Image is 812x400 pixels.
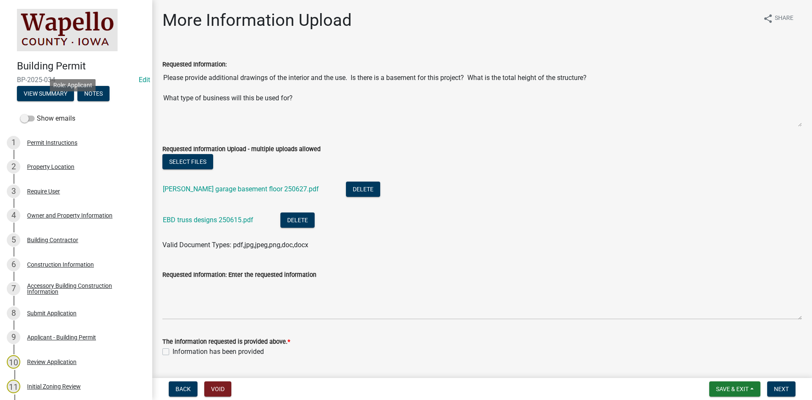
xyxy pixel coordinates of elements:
[17,76,135,84] span: BP-2025-034
[756,10,800,27] button: shareShare
[162,272,316,278] label: Requested Information: Enter the requested information
[27,383,81,389] div: Initial Zoning Review
[139,76,150,84] a: Edit
[169,381,198,397] button: Back
[17,91,74,97] wm-modal-confirm: Summary
[77,91,110,97] wm-modal-confirm: Notes
[27,212,112,218] div: Owner and Property Information
[716,386,749,392] span: Save & Exit
[7,258,20,271] div: 6
[7,331,20,344] div: 9
[162,154,213,169] button: Select files
[173,347,264,357] label: Information has been provided
[162,62,227,68] label: Requested Information:
[767,381,796,397] button: Next
[7,209,20,222] div: 4
[763,14,773,24] i: share
[7,306,20,320] div: 8
[27,262,94,268] div: Construction Information
[17,9,118,51] img: Wapello County, Iowa
[346,182,380,197] button: Delete
[162,10,352,30] h1: More Information Upload
[7,380,20,393] div: 11
[27,237,78,243] div: Building Contractor
[50,79,96,91] div: Role: Applicant
[7,282,20,295] div: 7
[77,86,110,101] button: Notes
[7,355,20,369] div: 10
[27,140,77,146] div: Permit Instructions
[162,339,290,345] label: The information requested is provided above.
[775,14,793,24] span: Share
[162,69,802,127] textarea: Please provide additional drawings of the interior and the use. Is there is a basement for this p...
[20,113,75,124] label: Show emails
[27,164,74,170] div: Property Location
[204,381,231,397] button: Void
[139,76,150,84] wm-modal-confirm: Edit Application Number
[709,381,760,397] button: Save & Exit
[280,212,315,228] button: Delete
[27,359,77,365] div: Review Application
[162,146,321,152] label: Requested Information Upload - multiple uploads allowed
[27,334,96,340] div: Applicant - Building Permit
[280,217,315,225] wm-modal-confirm: Delete Document
[7,233,20,247] div: 5
[163,216,253,224] a: EBD truss designs 250615.pdf
[27,283,139,295] div: Accessory Building Construction Information
[7,136,20,149] div: 1
[17,60,145,72] h4: Building Permit
[7,160,20,174] div: 2
[176,386,191,392] span: Back
[17,86,74,101] button: View Summary
[346,186,380,194] wm-modal-confirm: Delete Document
[162,241,308,249] span: Valid Document Types: pdf,jpg,jpeg,png,doc,docx
[27,310,77,316] div: Submit Application
[163,185,319,193] a: [PERSON_NAME] garage basement floor 250627.pdf
[27,188,60,194] div: Require User
[774,386,789,392] span: Next
[7,185,20,198] div: 3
